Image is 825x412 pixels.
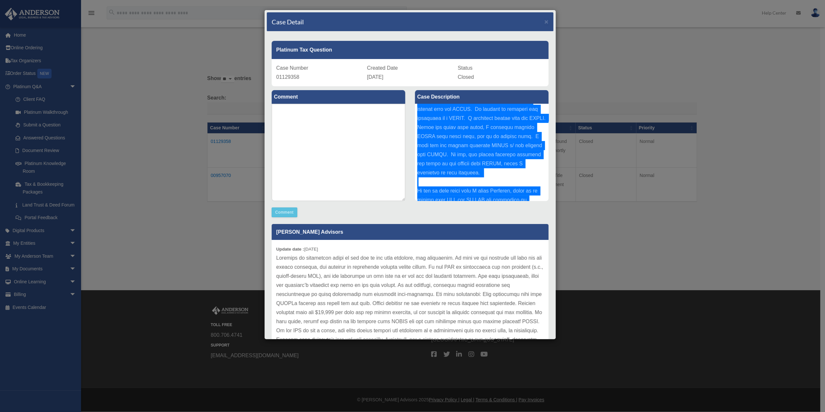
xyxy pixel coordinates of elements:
b: Update date : [276,247,304,252]
div: LOR IP DOLORSITAM/CONSE/ADIPISCINGE SEDDOEI TEMPORIN Utlabo E dolor Magnaali, E adminimve q nostr... [415,104,548,201]
p: [PERSON_NAME] Advisors [272,224,548,240]
small: [DATE] [276,247,318,252]
span: Status [458,65,472,71]
span: Case Number [276,65,308,71]
span: Closed [458,74,474,80]
label: Comment [272,90,405,104]
h4: Case Detail [272,17,304,26]
span: 01129358 [276,74,299,80]
div: Platinum Tax Question [272,41,548,59]
label: Case Description [415,90,548,104]
button: Close [544,18,548,25]
span: [DATE] [367,74,383,80]
span: × [544,18,548,25]
span: Created Date [367,65,398,71]
button: Comment [272,207,297,217]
